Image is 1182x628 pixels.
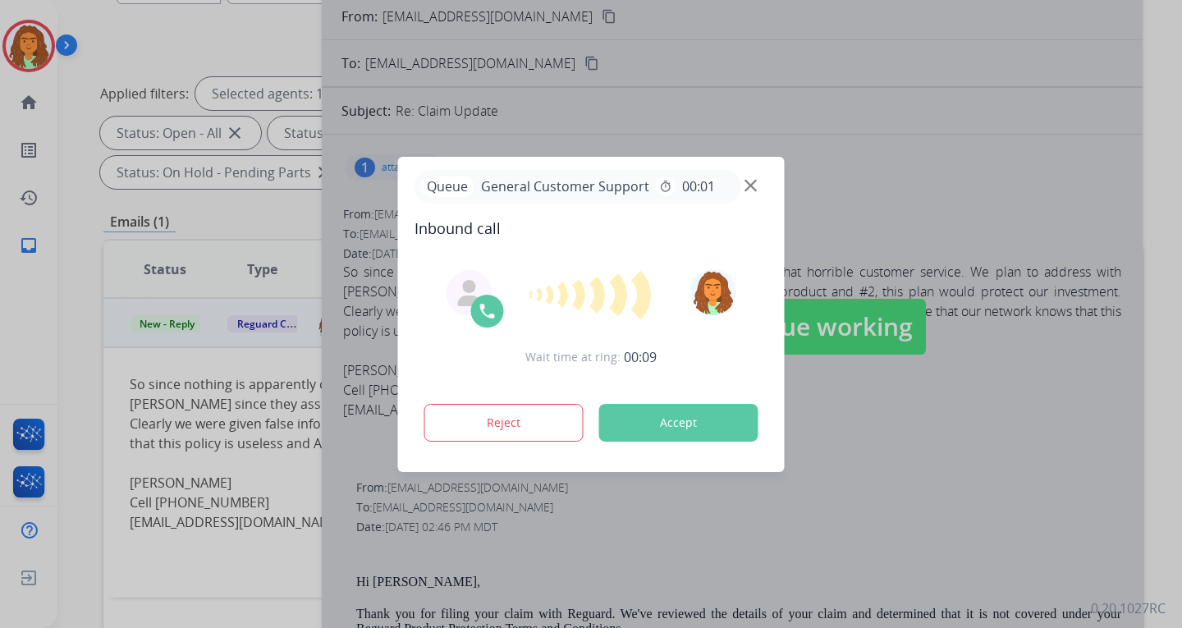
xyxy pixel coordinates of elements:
span: 00:01 [682,176,715,196]
span: Wait time at ring: [525,349,621,365]
span: Inbound call [415,217,768,240]
mat-icon: timer [659,180,672,193]
p: 0.20.1027RC [1091,598,1166,618]
span: General Customer Support [474,176,656,196]
img: agent-avatar [456,280,483,306]
span: 00:09 [624,347,657,367]
button: Reject [424,404,584,442]
p: Queue [421,176,474,197]
img: close-button [744,179,757,191]
button: Accept [599,404,758,442]
img: call-icon [478,301,497,321]
img: avatar [689,269,735,315]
